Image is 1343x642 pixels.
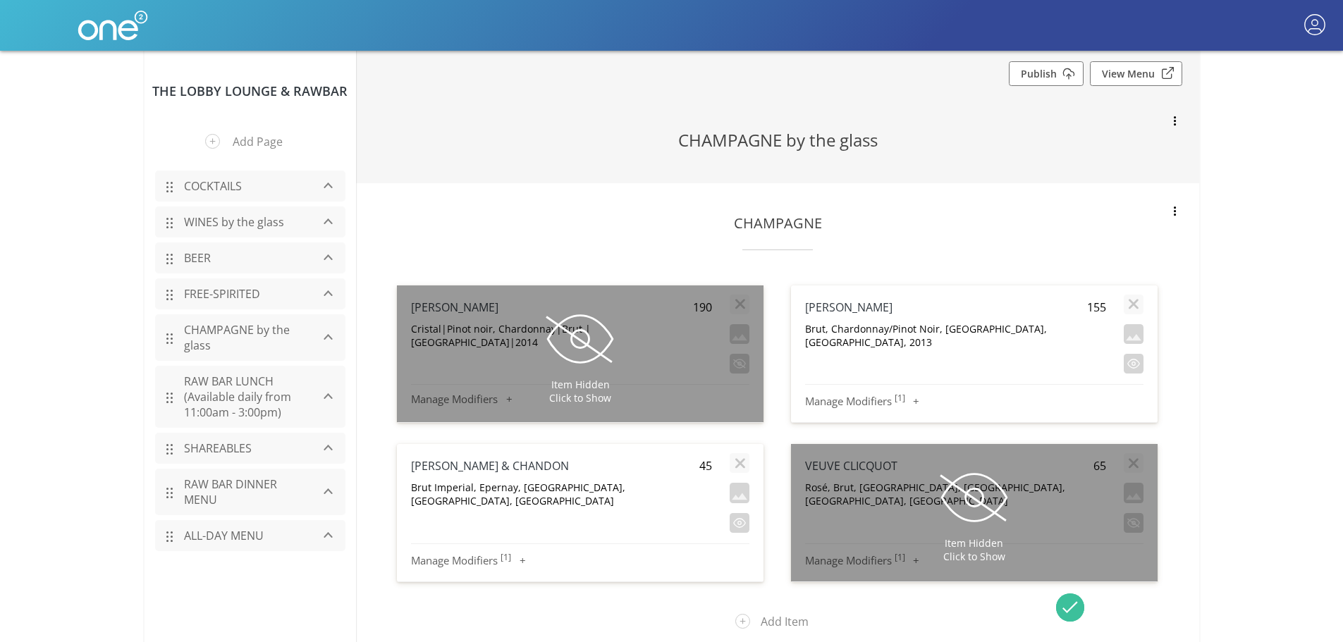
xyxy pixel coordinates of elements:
[1090,61,1182,86] a: View Menu
[551,378,610,391] span: Item Hidden
[152,82,348,99] a: The Lobby Lounge & RawBar
[730,483,749,502] button: Add an image to this item
[412,128,1144,152] h2: CHAMPAGNE by the glass
[725,603,830,640] button: Add Item
[177,280,311,307] a: FREE-SPIRITED
[895,392,905,404] sup: [ 1 ]
[805,392,1143,408] button: Manage Modifiers [1]
[945,536,1003,550] span: Item Hidden
[501,551,511,563] sup: [ 1 ]
[411,551,749,567] button: Manage Modifiers [1]
[1124,324,1143,344] button: Add an image to this item
[549,391,611,405] span: Click to Show
[805,322,1106,349] p: Brut, Chardonnay/Pinot Noir, [GEOGRAPHIC_DATA], [GEOGRAPHIC_DATA], 2013
[177,522,311,549] a: ALL-DAY MENU
[730,513,749,533] button: Exclude this item when you publish your menu
[411,481,712,507] p: Brut Imperial, Epernay, [GEOGRAPHIC_DATA], [GEOGRAPHIC_DATA], [GEOGRAPHIC_DATA]
[805,300,1046,315] h4: [PERSON_NAME]
[177,245,311,271] a: BEER
[1071,300,1106,315] span: 155
[177,471,311,513] a: RAW BAR DINNER MENU
[1009,61,1084,86] a: Publish
[177,316,311,359] a: CHAMPAGNE by the glass
[1124,354,1143,374] button: Exclude this item when you publish your menu
[412,214,1144,233] h3: CHAMPAGNE
[177,368,311,426] a: RAW BAR LUNCH (Available daily from 11:00am - 3:00pm)
[177,209,311,235] a: WINES by the glass
[195,123,306,160] button: Add Page
[177,435,311,462] a: SHAREABLES
[411,458,652,474] h4: [PERSON_NAME] & CHANDON
[177,173,311,199] a: COCKTAILS
[943,550,1005,563] span: Click to Show
[677,458,712,474] span: 45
